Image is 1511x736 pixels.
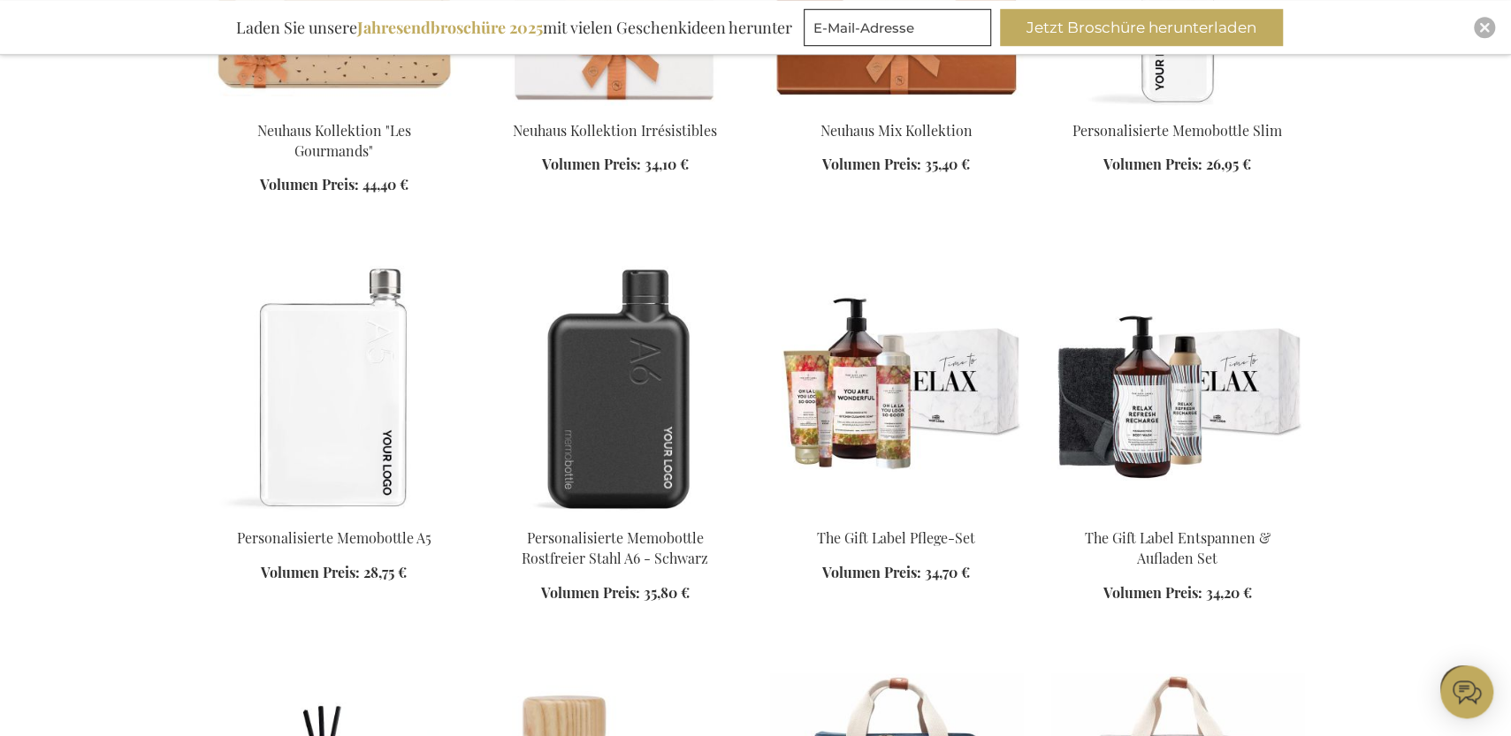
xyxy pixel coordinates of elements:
[770,505,1023,522] a: The Gift Label Care Set
[208,265,461,512] img: Personalisierte Memobottle A5
[644,582,690,601] span: 35,80 €
[1206,582,1252,601] span: 34,20 €
[1474,17,1495,38] div: Close
[645,154,689,172] span: 34,10 €
[1103,154,1251,174] a: Volumen Preis: 26,95 €
[1085,527,1271,566] a: The Gift Label Entspannen & Aufladen Set
[261,562,360,580] span: Volumen Preis:
[925,154,970,172] span: 35,40 €
[541,582,640,601] span: Volumen Preis:
[925,562,970,580] span: 34,70 €
[208,98,461,115] a: Neuhaus "Les Gourmands" Collection
[522,527,708,566] a: Personalisierte Memobottle Rostfreier Stahl A6 - Schwarz
[1051,98,1304,115] a: Personalisierte Memobottle Slim
[513,120,717,139] a: Neuhaus Kollektion Irrésistibles
[363,562,407,580] span: 28,75 €
[822,562,921,580] span: Volumen Preis:
[820,120,973,139] a: Neuhaus Mix Kollektion
[822,562,970,582] a: Volumen Preis: 34,70 €
[261,562,407,582] a: Volumen Preis: 28,75 €
[489,505,742,522] a: Personalisierte Memobottle Rostfreier Stahl A6 - Schwarz
[541,582,690,603] a: Volumen Preis: 35,80 €
[257,120,411,159] a: Neuhaus Kollektion "Les Gourmands"
[542,154,641,172] span: Volumen Preis:
[1103,582,1202,601] span: Volumen Preis:
[1440,665,1493,718] iframe: belco-activator-frame
[362,174,408,193] span: 44,40 €
[208,505,461,522] a: Personalisierte Memobottle A5
[228,9,800,46] div: Laden Sie unsere mit vielen Geschenkideen herunter
[1000,9,1283,46] button: Jetzt Broschüre herunterladen
[489,98,742,115] a: Neuhaus Irrésistibles Collection
[1206,154,1251,172] span: 26,95 €
[260,174,359,193] span: Volumen Preis:
[770,98,1023,115] a: Neuhaus Mix Collection
[822,154,921,172] span: Volumen Preis:
[804,9,996,51] form: marketing offers and promotions
[542,154,689,174] a: Volumen Preis: 34,10 €
[1103,154,1202,172] span: Volumen Preis:
[1051,505,1304,522] a: The Gift Label Relax & Recharge Set
[1051,265,1304,512] img: The Gift Label Relax & Recharge Set
[489,265,742,512] img: Personalisierte Memobottle Rostfreier Stahl A6 - Schwarz
[1479,22,1490,33] img: Close
[804,9,991,46] input: E-Mail-Adresse
[237,527,431,546] a: Personalisierte Memobottle A5
[1072,120,1282,139] a: Personalisierte Memobottle Slim
[817,527,975,546] a: The Gift Label Pflege-Set
[822,154,970,174] a: Volumen Preis: 35,40 €
[1103,582,1252,603] a: Volumen Preis: 34,20 €
[260,174,408,194] a: Volumen Preis: 44,40 €
[770,265,1023,512] img: The Gift Label Care Set
[357,17,543,38] b: Jahresendbroschüre 2025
